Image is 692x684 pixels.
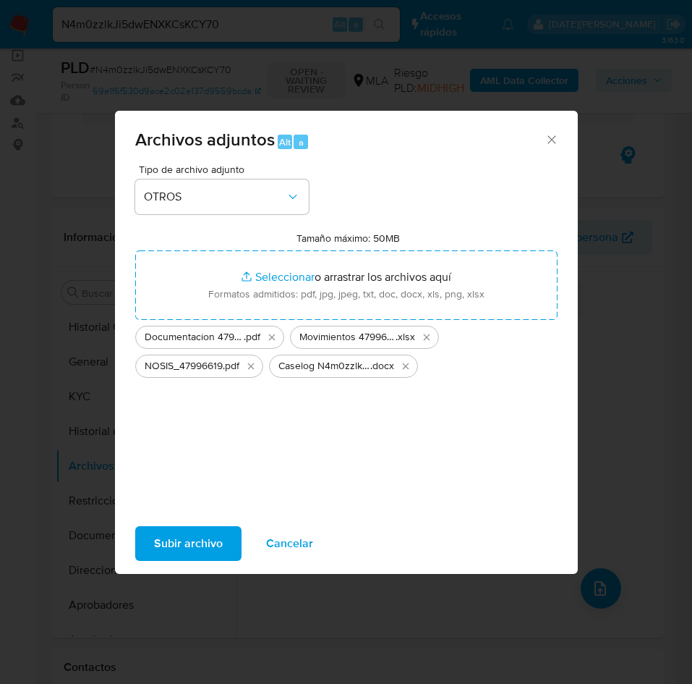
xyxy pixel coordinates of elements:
label: Tamaño máximo: 50MB [296,232,400,245]
span: a [299,135,304,149]
span: Subir archivo [154,528,223,560]
button: OTROS [135,180,309,214]
button: Eliminar Movimientos 47996619.xlsx [418,329,435,346]
button: Eliminar Documentacion 47996619.pdf [263,329,281,346]
span: Alt [279,135,291,149]
span: OTROS [144,190,286,204]
span: NOSIS_47996619 [145,359,223,373]
span: Tipo de archivo adjunto [139,164,312,174]
span: Documentacion 47996619 [145,330,244,345]
span: Cancelar [266,528,313,560]
span: Caselog N4m0zzlkJi5dwENXKCsKCY70 [278,359,370,373]
button: Subir archivo [135,526,242,561]
span: .pdf [223,359,239,373]
span: .pdf [244,330,260,345]
button: Cerrar [544,132,558,145]
button: Eliminar NOSIS_47996619.pdf [242,358,260,375]
button: Eliminar Caselog N4m0zzlkJi5dwENXKCsKCY70.docx [397,358,414,375]
span: Archivos adjuntos [135,127,275,152]
ul: Archivos seleccionados [135,320,558,378]
span: Movimientos 47996619 [299,330,396,345]
span: .docx [370,359,394,373]
button: Cancelar [247,526,332,561]
span: .xlsx [396,330,415,345]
